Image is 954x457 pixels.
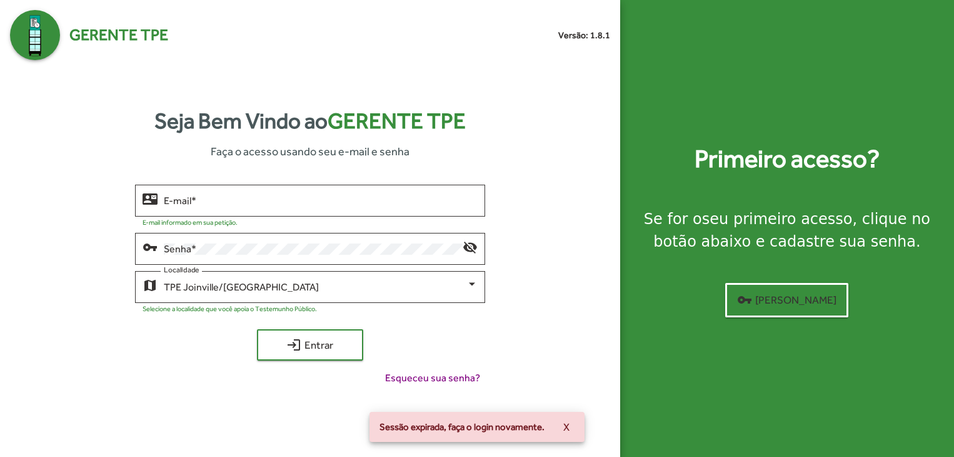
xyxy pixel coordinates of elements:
span: TPE Joinville/[GEOGRAPHIC_DATA] [164,281,319,293]
span: [PERSON_NAME] [737,289,836,311]
button: X [553,416,580,438]
mat-icon: contact_mail [143,191,158,206]
strong: Seja Bem Vindo ao [154,105,466,138]
mat-hint: Selecione a localidade que você apoia o Testemunho Público. [143,305,317,312]
mat-icon: map [143,277,158,292]
mat-icon: vpn_key [143,239,158,254]
mat-hint: E-mail informado em sua petição. [143,218,238,226]
span: Esqueceu sua senha? [385,371,480,386]
button: Entrar [257,329,363,361]
span: X [563,416,570,438]
small: Versão: 1.8.1 [558,29,610,42]
button: [PERSON_NAME] [725,283,848,317]
div: Se for o , clique no botão abaixo e cadastre sua senha. [635,208,939,253]
mat-icon: visibility_off [463,239,478,254]
span: Entrar [268,334,352,356]
strong: seu primeiro acesso [702,210,853,228]
img: Logo Gerente [10,10,60,60]
mat-icon: login [286,337,301,352]
span: Sessão expirada, faça o login novamente. [379,421,545,433]
span: Gerente TPE [328,108,466,133]
strong: Primeiro acesso? [695,140,880,178]
mat-icon: vpn_key [737,292,752,307]
span: Faça o acesso usando seu e-mail e senha [211,143,409,160]
span: Gerente TPE [69,23,168,47]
